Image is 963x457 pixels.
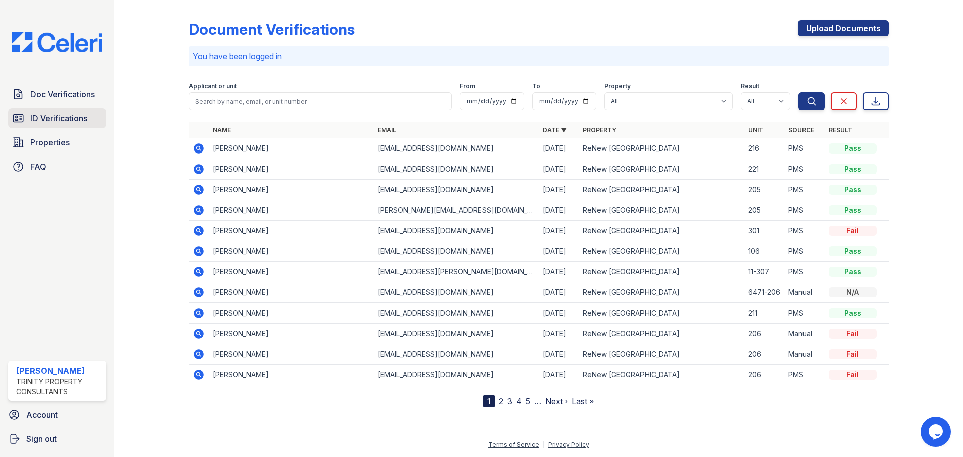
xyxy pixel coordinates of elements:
[209,138,374,159] td: [PERSON_NAME]
[579,262,744,282] td: ReNew [GEOGRAPHIC_DATA]
[374,262,539,282] td: [EMAIL_ADDRESS][PERSON_NAME][DOMAIN_NAME]
[539,303,579,324] td: [DATE]
[30,88,95,100] span: Doc Verifications
[579,241,744,262] td: ReNew [GEOGRAPHIC_DATA]
[921,417,953,447] iframe: chat widget
[209,365,374,385] td: [PERSON_NAME]
[209,159,374,180] td: [PERSON_NAME]
[744,241,784,262] td: 106
[539,365,579,385] td: [DATE]
[4,405,110,425] a: Account
[516,396,522,406] a: 4
[744,200,784,221] td: 205
[829,185,877,195] div: Pass
[374,303,539,324] td: [EMAIL_ADDRESS][DOMAIN_NAME]
[545,396,568,406] a: Next ›
[784,200,825,221] td: PMS
[209,200,374,221] td: [PERSON_NAME]
[8,132,106,153] a: Properties
[784,221,825,241] td: PMS
[26,409,58,421] span: Account
[829,164,877,174] div: Pass
[604,82,631,90] label: Property
[16,365,102,377] div: [PERSON_NAME]
[579,180,744,200] td: ReNew [GEOGRAPHIC_DATA]
[374,282,539,303] td: [EMAIL_ADDRESS][DOMAIN_NAME]
[30,112,87,124] span: ID Verifications
[784,282,825,303] td: Manual
[460,82,475,90] label: From
[30,161,46,173] span: FAQ
[748,126,763,134] a: Unit
[539,138,579,159] td: [DATE]
[829,267,877,277] div: Pass
[499,396,503,406] a: 2
[209,221,374,241] td: [PERSON_NAME]
[16,377,102,397] div: Trinity Property Consultants
[209,344,374,365] td: [PERSON_NAME]
[374,221,539,241] td: [EMAIL_ADDRESS][DOMAIN_NAME]
[744,344,784,365] td: 206
[8,108,106,128] a: ID Verifications
[744,282,784,303] td: 6471-206
[539,241,579,262] td: [DATE]
[4,429,110,449] button: Sign out
[579,138,744,159] td: ReNew [GEOGRAPHIC_DATA]
[543,441,545,448] div: |
[539,180,579,200] td: [DATE]
[829,226,877,236] div: Fail
[579,159,744,180] td: ReNew [GEOGRAPHIC_DATA]
[784,303,825,324] td: PMS
[744,221,784,241] td: 301
[583,126,616,134] a: Property
[829,143,877,154] div: Pass
[784,344,825,365] td: Manual
[579,200,744,221] td: ReNew [GEOGRAPHIC_DATA]
[829,370,877,380] div: Fail
[539,262,579,282] td: [DATE]
[744,262,784,282] td: 11-307
[374,324,539,344] td: [EMAIL_ADDRESS][DOMAIN_NAME]
[378,126,396,134] a: Email
[784,241,825,262] td: PMS
[744,324,784,344] td: 206
[374,241,539,262] td: [EMAIL_ADDRESS][DOMAIN_NAME]
[374,365,539,385] td: [EMAIL_ADDRESS][DOMAIN_NAME]
[374,200,539,221] td: [PERSON_NAME][EMAIL_ADDRESS][DOMAIN_NAME]
[579,303,744,324] td: ReNew [GEOGRAPHIC_DATA]
[829,126,852,134] a: Result
[213,126,231,134] a: Name
[189,82,237,90] label: Applicant or unit
[539,282,579,303] td: [DATE]
[829,308,877,318] div: Pass
[209,241,374,262] td: [PERSON_NAME]
[784,180,825,200] td: PMS
[788,126,814,134] a: Source
[784,138,825,159] td: PMS
[539,344,579,365] td: [DATE]
[488,441,539,448] a: Terms of Service
[209,324,374,344] td: [PERSON_NAME]
[189,92,452,110] input: Search by name, email, or unit number
[741,82,759,90] label: Result
[209,262,374,282] td: [PERSON_NAME]
[744,303,784,324] td: 211
[374,180,539,200] td: [EMAIL_ADDRESS][DOMAIN_NAME]
[744,180,784,200] td: 205
[374,344,539,365] td: [EMAIL_ADDRESS][DOMAIN_NAME]
[572,396,594,406] a: Last »
[784,324,825,344] td: Manual
[579,344,744,365] td: ReNew [GEOGRAPHIC_DATA]
[526,396,530,406] a: 5
[829,329,877,339] div: Fail
[579,365,744,385] td: ReNew [GEOGRAPHIC_DATA]
[8,157,106,177] a: FAQ
[829,287,877,297] div: N/A
[829,349,877,359] div: Fail
[744,365,784,385] td: 206
[543,126,567,134] a: Date ▼
[784,159,825,180] td: PMS
[209,303,374,324] td: [PERSON_NAME]
[784,262,825,282] td: PMS
[784,365,825,385] td: PMS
